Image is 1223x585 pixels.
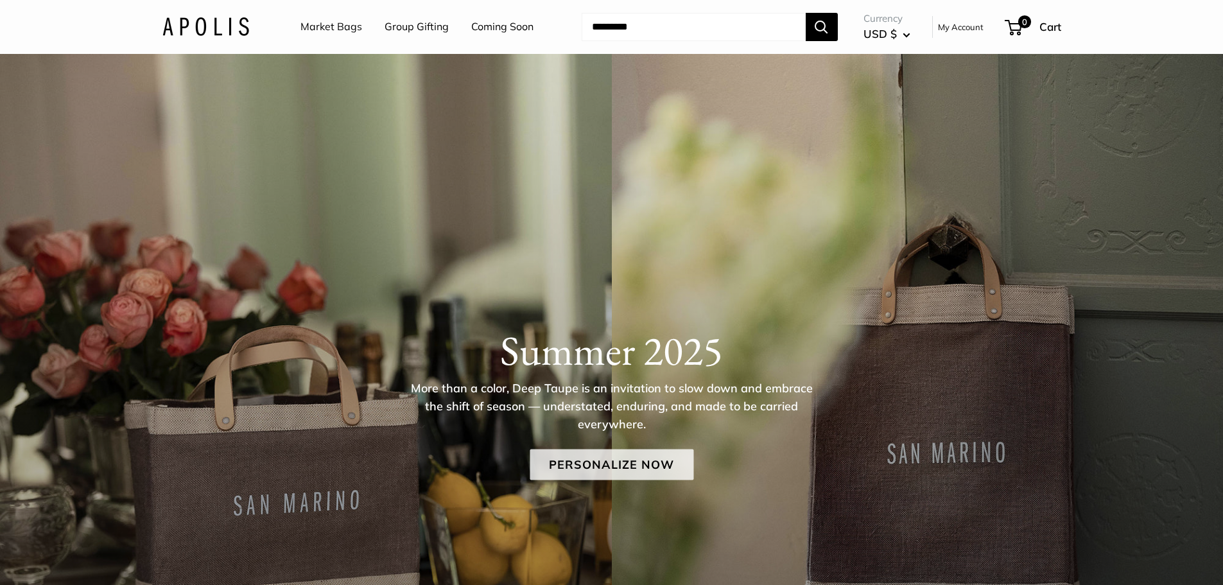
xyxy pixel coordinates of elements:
span: USD $ [863,27,897,40]
a: 0 Cart [1006,17,1061,37]
a: Coming Soon [471,17,533,37]
button: USD $ [863,24,910,44]
span: Cart [1039,20,1061,33]
button: Search [806,13,838,41]
a: My Account [938,19,984,35]
a: Group Gifting [385,17,449,37]
a: Personalize Now [530,449,693,480]
span: 0 [1018,15,1030,28]
h1: Summer 2025 [162,326,1061,374]
img: Apolis [162,17,249,36]
span: Currency [863,10,910,28]
p: More than a color, Deep Taupe is an invitation to slow down and embrace the shift of season — und... [403,379,820,433]
input: Search... [582,13,806,41]
a: Market Bags [300,17,362,37]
